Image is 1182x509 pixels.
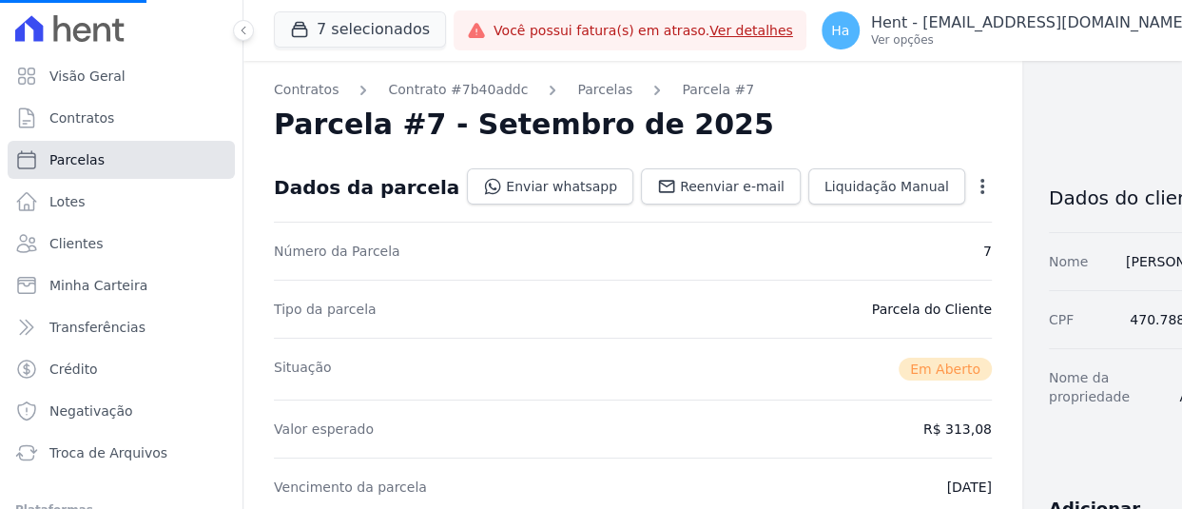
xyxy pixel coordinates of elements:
a: Transferências [8,308,235,346]
a: Crédito [8,350,235,388]
a: Negativação [8,392,235,430]
dt: Nome [1049,252,1088,271]
dd: Parcela do Cliente [872,300,992,319]
span: Negativação [49,401,133,421]
a: Contrato #7b40addc [388,80,528,100]
a: Clientes [8,225,235,263]
a: Parcelas [577,80,632,100]
span: Liquidação Manual [824,177,949,196]
dt: Número da Parcela [274,242,400,261]
span: Reenviar e-mail [680,177,785,196]
dt: Situação [274,358,332,381]
a: Enviar whatsapp [467,168,633,205]
a: Contratos [8,99,235,137]
a: Ver detalhes [709,23,793,38]
span: Clientes [49,234,103,253]
a: Contratos [274,80,339,100]
a: Minha Carteira [8,266,235,304]
a: Visão Geral [8,57,235,95]
a: Liquidação Manual [808,168,965,205]
dd: R$ 313,08 [923,420,992,439]
dt: CPF [1049,310,1074,329]
dd: 7 [983,242,992,261]
span: Ha [831,24,849,37]
span: Você possui fatura(s) em atraso. [494,21,793,41]
button: 7 selecionados [274,11,446,48]
a: Troca de Arquivos [8,434,235,472]
span: Transferências [49,318,145,337]
span: Troca de Arquivos [49,443,167,462]
span: Minha Carteira [49,276,147,295]
span: Lotes [49,192,86,211]
a: Lotes [8,183,235,221]
a: Parcelas [8,141,235,179]
dt: Vencimento da parcela [274,478,427,497]
span: Parcelas [49,150,105,169]
dt: Valor esperado [274,420,374,439]
h2: Parcela #7 - Setembro de 2025 [274,108,774,142]
span: Contratos [49,108,114,127]
span: Crédito [49,360,98,379]
span: Visão Geral [49,67,126,86]
dt: Nome da propriedade [1049,368,1148,406]
dt: Tipo da parcela [274,300,377,319]
div: Dados da parcela [274,176,459,199]
a: Reenviar e-mail [641,168,801,205]
nav: Breadcrumb [274,80,992,100]
span: Em Aberto [899,358,992,381]
a: Parcela #7 [682,80,754,100]
dd: [DATE] [946,478,991,497]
